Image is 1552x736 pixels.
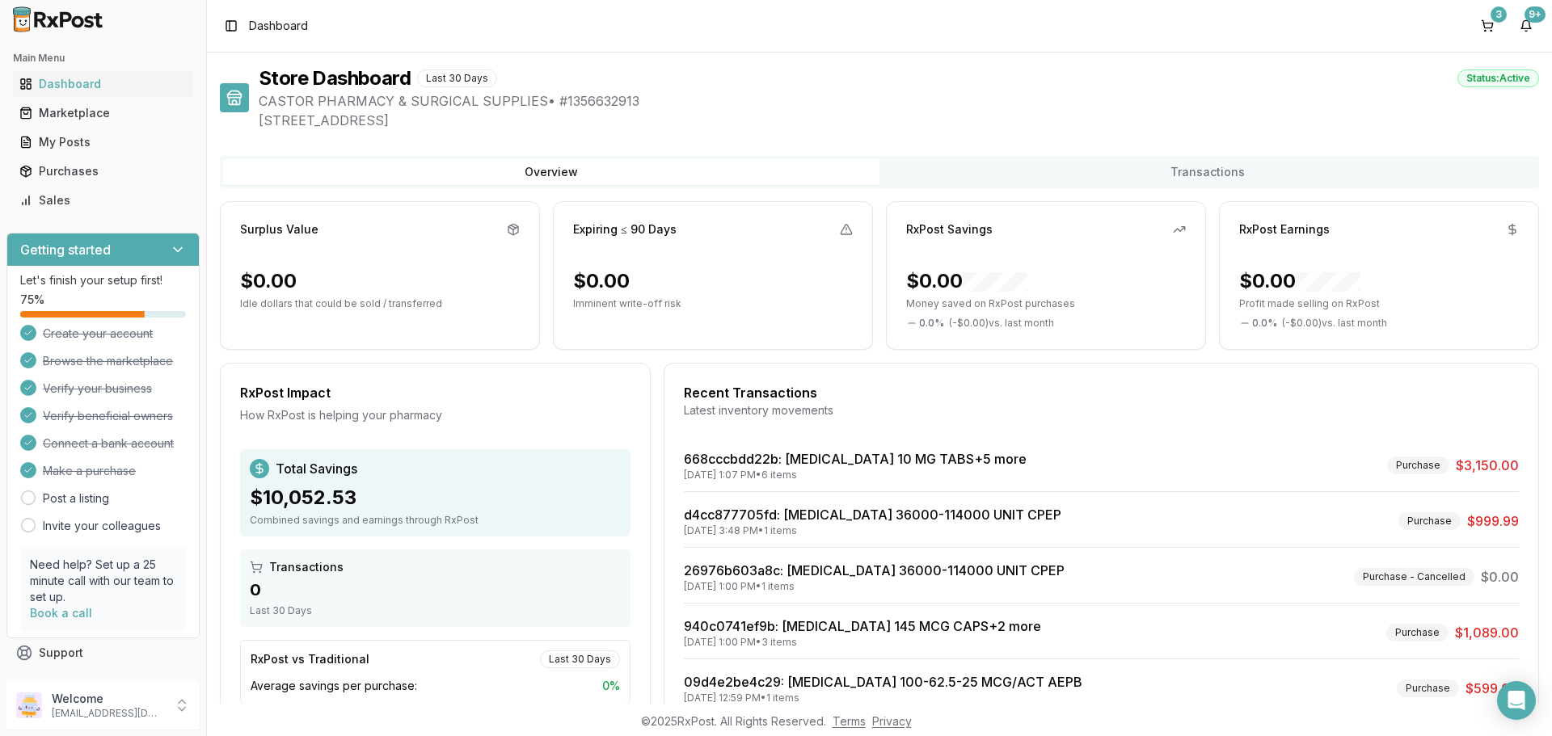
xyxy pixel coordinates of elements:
div: $0.00 [1239,268,1360,294]
span: Verify beneficial owners [43,408,173,424]
span: [STREET_ADDRESS] [259,111,1539,130]
span: Feedback [39,674,94,690]
button: Feedback [6,667,200,696]
span: $999.99 [1467,511,1519,531]
div: How RxPost is helping your pharmacy [240,407,630,423]
div: Purchase [1386,624,1449,641]
div: Combined savings and earnings through RxPost [250,514,621,527]
p: Welcome [52,691,164,707]
div: [DATE] 12:59 PM • 1 items [684,692,1082,704]
span: ( - $0.00 ) vs. last month [949,317,1054,330]
span: Transactions [269,559,344,575]
div: Last 30 Days [250,604,621,617]
p: Profit made selling on RxPost [1239,297,1519,310]
h2: Main Menu [13,52,193,65]
div: [DATE] 1:00 PM • 3 items [684,636,1041,649]
span: 0.0 % [1252,317,1277,330]
div: RxPost vs Traditional [251,651,369,667]
span: $1,089.00 [1455,623,1519,642]
a: Terms [833,714,866,728]
p: Imminent write-off risk [573,297,853,310]
h3: Getting started [20,240,111,259]
div: Marketplace [19,105,187,121]
div: Purchase [1397,679,1459,697]
button: Marketplace [6,100,200,126]
div: Dashboard [19,76,187,92]
span: Browse the marketplace [43,353,173,369]
a: Sales [13,186,193,215]
a: d4cc877705fd: [MEDICAL_DATA] 36000-114000 UNIT CPEP [684,507,1061,523]
a: 940c0741ef9b: [MEDICAL_DATA] 145 MCG CAPS+2 more [684,618,1041,634]
a: Marketplace [13,99,193,128]
button: Overview [223,159,879,185]
div: [DATE] 1:00 PM • 1 items [684,580,1065,593]
div: [DATE] 1:07 PM • 6 items [684,469,1027,482]
span: Dashboard [249,18,308,34]
div: Expiring ≤ 90 Days [573,221,677,238]
a: Book a call [30,606,92,620]
button: 3 [1474,13,1500,39]
p: Need help? Set up a 25 minute call with our team to set up. [30,557,176,605]
p: Money saved on RxPost purchases [906,297,1186,310]
button: Dashboard [6,71,200,97]
span: ( - $0.00 ) vs. last month [1282,317,1387,330]
span: 0 % [602,678,620,694]
div: Purchase [1398,512,1461,530]
div: Latest inventory movements [684,402,1519,418]
div: 9+ [1525,6,1546,23]
a: 26976b603a8c: [MEDICAL_DATA] 36000-114000 UNIT CPEP [684,562,1065,578]
div: 3 [1491,6,1507,23]
div: Open Intercom Messenger [1497,681,1536,720]
div: $10,052.53 [250,485,621,511]
div: 0 [250,578,621,601]
div: Purchase [1387,456,1449,474]
a: Privacy [872,714,912,728]
a: Post a listing [43,490,109,507]
button: 9+ [1513,13,1539,39]
div: My Posts [19,134,187,150]
img: User avatar [16,692,42,718]
div: Last 30 Days [540,650,620,668]
img: RxPost Logo [6,6,110,32]
span: Average savings per purchase: [251,678,417,694]
button: Sales [6,187,200,213]
span: Total Savings [276,459,357,478]
span: $599.00 [1466,679,1519,698]
span: Make a purchase [43,463,136,479]
a: 668cccbdd22b: [MEDICAL_DATA] 10 MG TABS+5 more [684,451,1027,467]
div: [DATE] 3:48 PM • 1 items [684,524,1061,537]
span: $0.00 [1481,567,1519,587]
div: RxPost Savings [906,221,993,238]
h1: Store Dashboard [259,65,411,91]
div: RxPost Earnings [1239,221,1330,238]
div: Last 30 Days [417,69,497,87]
a: Purchases [13,157,193,186]
a: Invite your colleagues [43,518,161,534]
span: 75 % [20,292,44,308]
button: Support [6,638,200,667]
div: $0.00 [906,268,1027,294]
span: Create your account [43,326,153,342]
div: Recent Transactions [684,383,1519,402]
span: Verify your business [43,381,152,397]
div: RxPost Impact [240,383,630,402]
p: Idle dollars that could be sold / transferred [240,297,520,310]
span: 0.0 % [919,317,944,330]
p: [EMAIL_ADDRESS][DOMAIN_NAME] [52,707,164,720]
a: Dashboard [13,69,193,99]
button: Transactions [879,159,1536,185]
button: Purchases [6,158,200,184]
a: My Posts [13,128,193,157]
div: Purchases [19,163,187,179]
span: $3,150.00 [1456,456,1519,475]
div: $0.00 [240,268,297,294]
div: $0.00 [573,268,630,294]
div: Purchase - Cancelled [1354,568,1474,586]
div: Sales [19,192,187,208]
nav: breadcrumb [249,18,308,34]
div: Surplus Value [240,221,318,238]
div: Status: Active [1457,69,1539,87]
button: My Posts [6,129,200,155]
a: 09d4e2be4c29: [MEDICAL_DATA] 100-62.5-25 MCG/ACT AEPB [684,674,1082,690]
